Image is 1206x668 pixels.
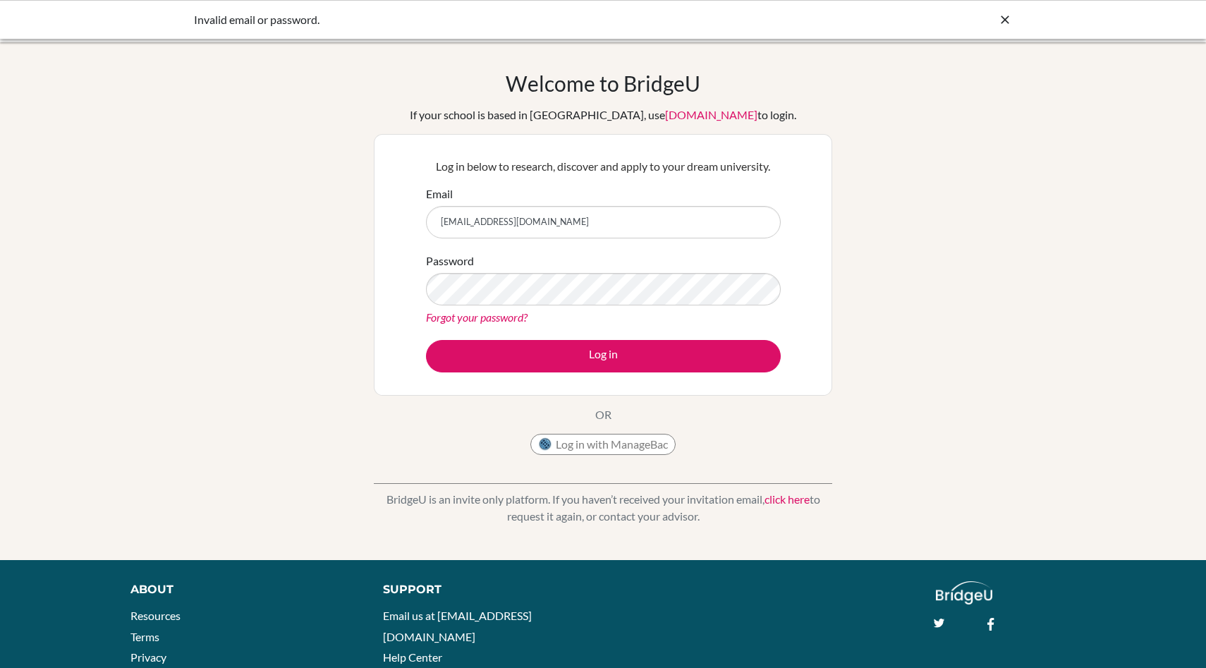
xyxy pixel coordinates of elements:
[130,650,166,664] a: Privacy
[194,11,800,28] div: Invalid email or password.
[426,253,474,269] label: Password
[426,158,781,175] p: Log in below to research, discover and apply to your dream university.
[410,107,796,123] div: If your school is based in [GEOGRAPHIC_DATA], use to login.
[530,434,676,455] button: Log in with ManageBac
[426,310,528,324] a: Forgot your password?
[936,581,993,605] img: logo_white@2x-f4f0deed5e89b7ecb1c2cc34c3e3d731f90f0f143d5ea2071677605dd97b5244.png
[383,650,442,664] a: Help Center
[506,71,700,96] h1: Welcome to BridgeU
[595,406,611,423] p: OR
[130,609,181,622] a: Resources
[665,108,757,121] a: [DOMAIN_NAME]
[374,491,832,525] p: BridgeU is an invite only platform. If you haven’t received your invitation email, to request it ...
[426,340,781,372] button: Log in
[426,186,453,202] label: Email
[765,492,810,506] a: click here
[130,581,351,598] div: About
[383,609,532,643] a: Email us at [EMAIL_ADDRESS][DOMAIN_NAME]
[383,581,587,598] div: Support
[130,630,159,643] a: Terms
